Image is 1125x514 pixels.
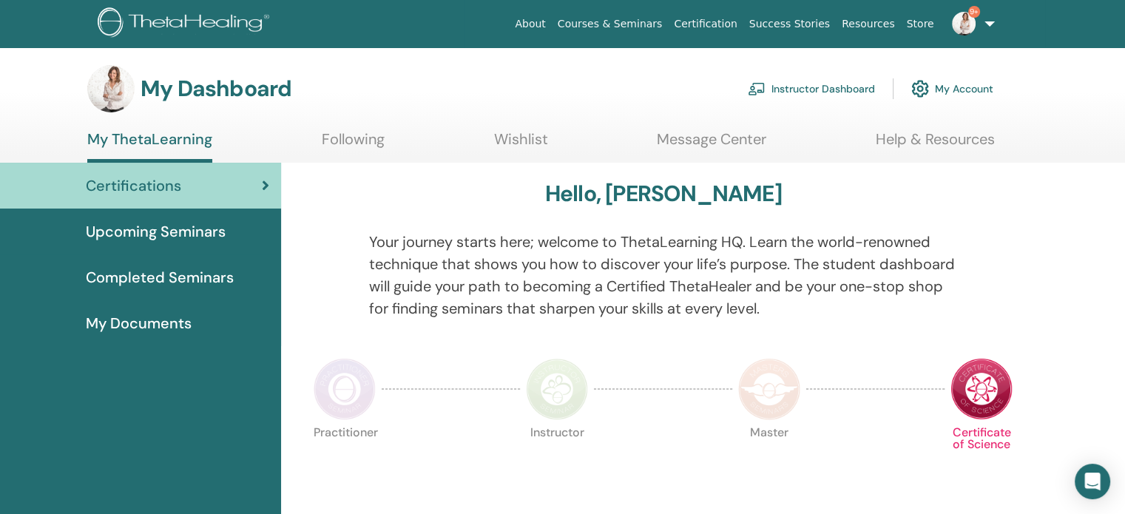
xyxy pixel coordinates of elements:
p: Practitioner [314,427,376,489]
img: Instructor [526,358,588,420]
img: Master [738,358,800,420]
a: Certification [668,10,743,38]
span: My Documents [86,312,192,334]
span: Completed Seminars [86,266,234,288]
a: About [509,10,551,38]
span: 9+ [968,6,980,18]
a: Success Stories [743,10,836,38]
a: Help & Resources [876,130,995,159]
p: Your journey starts here; welcome to ThetaLearning HQ. Learn the world-renowned technique that sh... [369,231,958,319]
p: Certificate of Science [950,427,1013,489]
a: My Account [911,72,993,105]
a: Wishlist [494,130,548,159]
h3: Hello, [PERSON_NAME] [545,180,782,207]
img: chalkboard-teacher.svg [748,82,766,95]
a: Following [322,130,385,159]
img: default.jpg [952,12,976,35]
p: Instructor [526,427,588,489]
span: Upcoming Seminars [86,220,226,243]
h3: My Dashboard [141,75,291,102]
a: Courses & Seminars [552,10,669,38]
img: Certificate of Science [950,358,1013,420]
a: Store [901,10,940,38]
a: Instructor Dashboard [748,72,875,105]
a: My ThetaLearning [87,130,212,163]
p: Master [738,427,800,489]
img: cog.svg [911,76,929,101]
img: logo.png [98,7,274,41]
img: Practitioner [314,358,376,420]
a: Message Center [657,130,766,159]
div: Open Intercom Messenger [1075,464,1110,499]
a: Resources [836,10,901,38]
img: default.jpg [87,65,135,112]
span: Certifications [86,175,181,197]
